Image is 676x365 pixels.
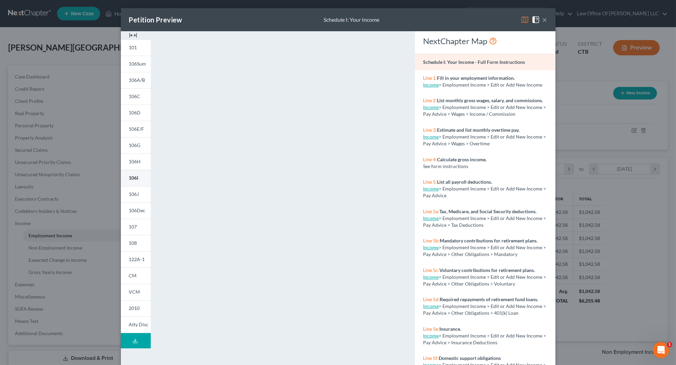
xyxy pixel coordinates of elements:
span: 106H [129,159,141,164]
img: expand-e0f6d898513216a626fdd78e52531dac95497ffd26381d4c15ee2fc46db09dca.svg [129,31,137,39]
span: Line 5c: [423,267,439,273]
div: NextChapter Map [423,36,547,47]
span: CM [129,273,137,278]
button: × [543,16,547,24]
a: 106G [121,137,151,153]
span: Line 2: [423,97,437,103]
span: 106C [129,93,141,99]
span: Atty Disc [129,322,149,327]
span: 106I [129,175,139,181]
span: Line 5f: [423,355,439,361]
img: help-close-5ba153eb36485ed6c1ea00a893f15db1cb9b99d6cae46e1a8edb6c62d00a1a76.svg [532,16,540,24]
a: Income [423,104,439,110]
a: 106H [121,153,151,170]
a: 107 [121,219,151,235]
a: CM [121,268,151,284]
strong: List all payroll deductions. [437,179,492,185]
a: 108 [121,235,151,251]
span: Line 1: [423,75,437,81]
a: 106E/F [121,121,151,137]
span: 106J [129,191,139,197]
span: 101 [129,44,137,50]
span: > Employment Income > Edit or Add New Income > Pay Advice > Other Obligations > 401(k) Loan [423,303,546,316]
strong: List monthly gross wages, salary, and commissions. [437,97,543,103]
a: 106A/B [121,72,151,88]
a: 106J [121,186,151,202]
a: Atty Disc [121,316,151,333]
strong: Estimate and list monthly overtime pay. [437,127,519,133]
a: 122A-1 [121,251,151,268]
span: 106G [129,142,141,148]
strong: Schedule I: Your Income - Full Form Instructions [423,59,525,65]
span: > Employment Income > Edit or Add New Income > Pay Advice > Other Obligations > Mandatory [423,244,546,257]
a: Income [423,303,439,309]
a: Income [423,333,439,339]
strong: Voluntary contributions for retirement plans. [439,267,535,273]
span: Line 5e: [423,326,439,332]
a: Income [423,186,439,191]
strong: Mandatory contributions for retirement plans. [440,238,537,243]
span: 122A-1 [129,256,145,262]
strong: Fill in your employment information. [437,75,515,81]
span: > Employment Income > Edit or Add New Income > Pay Advice > Wages > Income / Commission [423,104,546,117]
span: > Employment Income > Edit or Add New Income > Pay Advice > Tax Deductions [423,215,546,228]
strong: Calculate gross income. [437,157,487,162]
span: 1 [667,342,672,347]
span: > Employment Income > Edit or Add New Income [439,82,542,88]
span: > Employment Income > Edit or Add New Income > Pay Advice [423,186,546,198]
a: 101 [121,39,151,56]
strong: Required repayments of retirement fund loans. [440,296,538,302]
span: Line 4: [423,157,437,162]
span: Line 5a: [423,208,439,214]
a: Income [423,274,439,280]
strong: Tax, Medicare, and Social Security deductions. [439,208,536,214]
a: Income [423,244,439,250]
a: 106Sum [121,56,151,72]
div: Schedule I: Your Income [324,16,379,24]
a: VCM [121,284,151,300]
a: 106D [121,105,151,121]
span: VCM [129,289,140,295]
span: 106Dec [129,207,146,213]
span: 106A/B [129,77,145,83]
a: Income [423,134,439,140]
a: Income [423,82,439,88]
span: Line 5: [423,179,437,185]
img: map-eea8200ae884c6f1103ae1953ef3d486a96c86aabb227e865a55264e3737af1f.svg [521,16,529,24]
span: 108 [129,240,137,246]
span: 2010 [129,305,140,311]
a: 106I [121,170,151,186]
iframe: Intercom live chat [653,342,669,358]
span: Line 5b: [423,238,440,243]
span: > Employment Income > Edit or Add New Income > Pay Advice > Insurance Deductions [423,333,546,345]
span: Line 3: [423,127,437,133]
span: > Employment Income > Edit or Add New Income > Pay Advice > Other Obligations > Voluntary [423,274,546,287]
a: 2010 [121,300,151,316]
a: Income [423,215,439,221]
span: 106D [129,110,141,115]
strong: Domestic support obligations [439,355,501,361]
a: 106C [121,88,151,105]
span: 106Sum [129,61,146,67]
span: Line 5d: [423,296,440,302]
a: 106Dec [121,202,151,219]
span: > Employment Income > Edit or Add New Income > Pay Advice > Wages > Overtime [423,134,546,146]
span: 106E/F [129,126,144,132]
span: See form instructions [423,163,468,169]
div: Petition Preview [129,15,182,24]
strong: Insurance. [439,326,461,332]
span: 107 [129,224,137,230]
